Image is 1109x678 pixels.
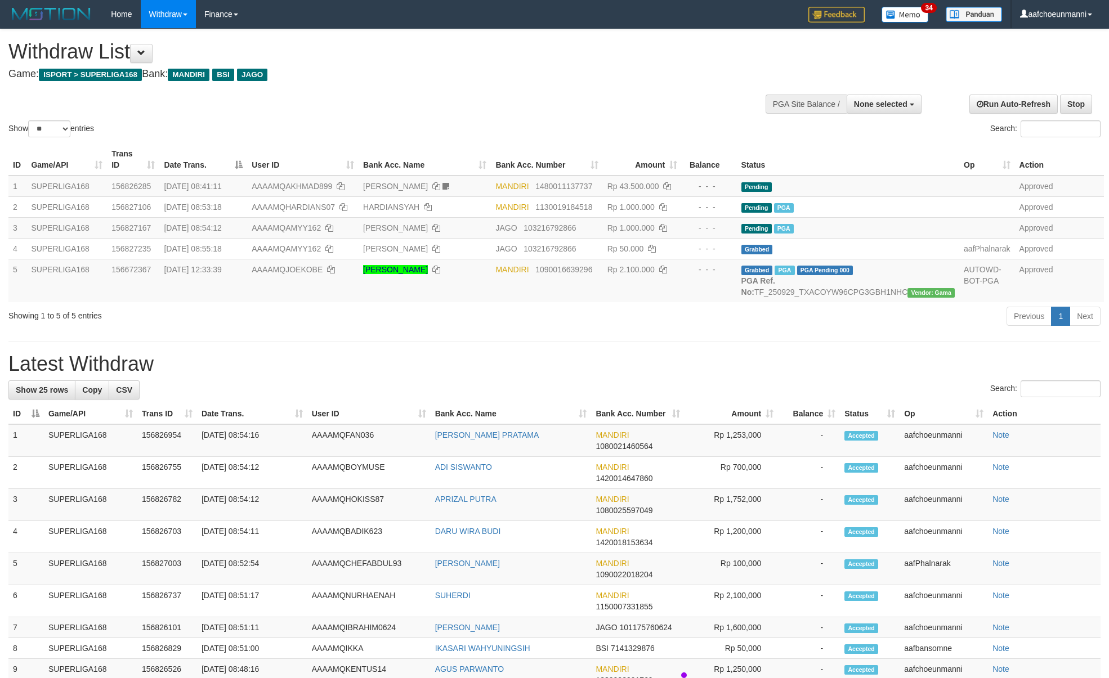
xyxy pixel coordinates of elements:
td: Approved [1015,217,1104,238]
a: Note [992,495,1009,504]
th: Status [737,143,959,176]
td: 156826782 [137,489,197,521]
td: AAAAMQBOYMUSE [307,457,431,489]
th: Amount: activate to sort column ascending [603,143,682,176]
span: AAAAMQAKHMAD899 [252,182,332,191]
span: Accepted [844,463,878,473]
td: AAAAMQCHEFABDUL93 [307,553,431,585]
span: None selected [854,100,907,109]
a: DARU WIRA BUDI [435,527,501,536]
td: aafchoeunmanni [900,617,988,638]
td: 1 [8,424,44,457]
span: Rp 1.000.000 [607,203,655,212]
td: 4 [8,521,44,553]
span: Copy 1420018153634 to clipboard [596,538,652,547]
span: Pending [741,182,772,192]
input: Search: [1021,120,1101,137]
button: None selected [847,95,922,114]
td: [DATE] 08:54:16 [197,424,307,457]
input: Search: [1021,380,1101,397]
span: Rp 50.000 [607,244,644,253]
td: 4 [8,238,26,259]
a: [PERSON_NAME] [363,244,428,253]
span: Copy 1080025597049 to clipboard [596,506,652,515]
a: Previous [1007,307,1052,326]
a: Stop [1060,95,1092,114]
span: Accepted [844,527,878,537]
span: Accepted [844,591,878,601]
td: - [778,424,840,457]
td: AAAAMQFAN036 [307,424,431,457]
td: aafPhalnarak [900,553,988,585]
span: MANDIRI [596,559,629,568]
td: SUPERLIGA168 [44,521,137,553]
a: Note [992,644,1009,653]
th: Status: activate to sort column ascending [840,403,900,424]
td: SUPERLIGA168 [26,259,107,302]
a: [PERSON_NAME] [363,182,428,191]
a: Note [992,430,1009,439]
td: AAAAMQBADIK623 [307,521,431,553]
a: [PERSON_NAME] [363,223,428,232]
span: [DATE] 08:53:18 [164,203,221,212]
td: [DATE] 08:52:54 [197,553,307,585]
span: Vendor URL: https://trx31.1velocity.biz [907,288,955,298]
span: JAGO [495,223,517,232]
td: SUPERLIGA168 [44,553,137,585]
span: MANDIRI [495,203,529,212]
td: [DATE] 08:51:11 [197,617,307,638]
td: 156826737 [137,585,197,617]
a: Next [1070,307,1101,326]
td: SUPERLIGA168 [44,638,137,659]
span: Rp 1.000.000 [607,223,655,232]
span: MANDIRI [596,591,629,600]
td: AAAAMQIKKA [307,638,431,659]
th: Date Trans.: activate to sort column descending [159,143,247,176]
span: AAAAMQAMYY162 [252,244,321,253]
span: MANDIRI [495,182,529,191]
td: [DATE] 08:54:11 [197,521,307,553]
span: Accepted [844,623,878,633]
td: aafchoeunmanni [900,489,988,521]
td: AAAAMQHOKISS87 [307,489,431,521]
a: Note [992,623,1009,632]
span: Copy 1080021460564 to clipboard [596,442,652,451]
span: MANDIRI [495,265,529,274]
span: Copy [82,385,102,394]
span: 156826285 [111,182,151,191]
div: - - - [686,243,732,254]
th: ID: activate to sort column descending [8,403,44,424]
span: Grabbed [741,245,773,254]
td: TF_250929_TXACOYW96CPG3GBH1NHC [737,259,959,302]
td: aafchoeunmanni [900,585,988,617]
b: PGA Ref. No: [741,276,775,297]
span: JAGO [596,623,617,632]
span: BSI [596,644,609,653]
td: Approved [1015,196,1104,217]
th: Game/API: activate to sort column ascending [44,403,137,424]
span: Copy 103216792866 to clipboard [524,223,576,232]
span: [DATE] 08:54:12 [164,223,221,232]
td: aafchoeunmanni [900,521,988,553]
span: BSI [212,69,234,81]
th: Balance: activate to sort column ascending [778,403,840,424]
a: Note [992,527,1009,536]
a: SUHERDI [435,591,471,600]
td: aafPhalnarak [959,238,1015,259]
span: Accepted [844,665,878,675]
td: 2 [8,196,26,217]
td: - [778,489,840,521]
th: Action [988,403,1101,424]
th: User ID: activate to sort column ascending [247,143,359,176]
td: 5 [8,553,44,585]
span: Rp 43.500.000 [607,182,659,191]
th: ID [8,143,26,176]
td: Rp 100,000 [685,553,778,585]
span: Copy 7141329876 to clipboard [611,644,655,653]
select: Showentries [28,120,70,137]
th: Bank Acc. Number: activate to sort column ascending [491,143,602,176]
div: - - - [686,201,732,213]
span: JAGO [237,69,267,81]
td: SUPERLIGA168 [44,585,137,617]
img: MOTION_logo.png [8,6,94,23]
